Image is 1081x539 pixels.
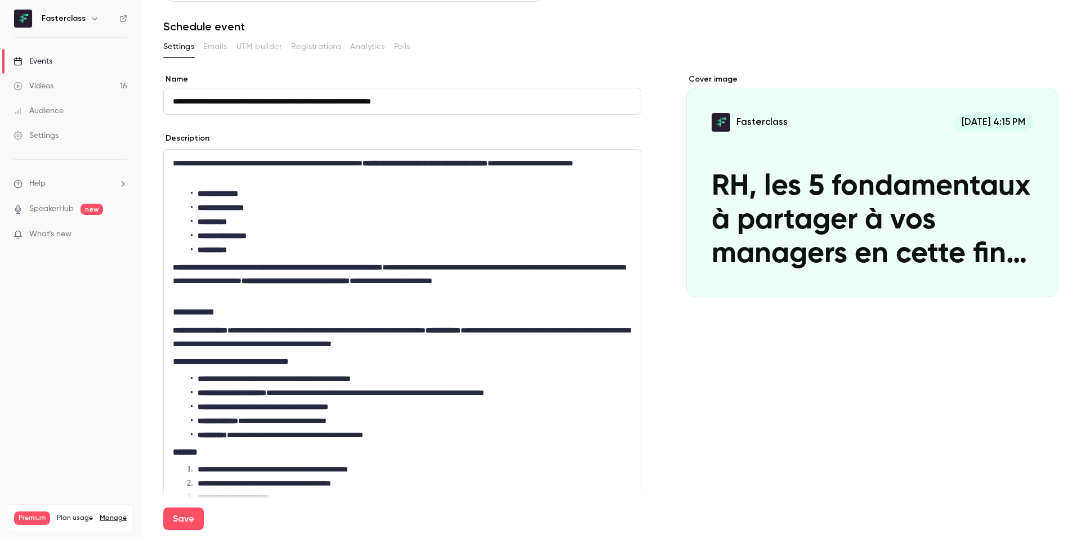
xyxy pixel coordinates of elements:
[14,80,53,92] div: Videos
[29,228,72,240] span: What's new
[14,56,52,67] div: Events
[163,38,194,56] button: Settings
[686,74,1058,85] label: Cover image
[14,130,59,141] div: Settings
[29,203,74,215] a: SpeakerHub
[163,74,641,85] label: Name
[203,41,227,53] span: Emails
[29,178,46,190] span: Help
[236,41,282,53] span: UTM builder
[14,178,127,190] li: help-dropdown-opener
[291,41,341,53] span: Registrations
[163,20,1058,33] h1: Schedule event
[14,105,64,116] div: Audience
[394,41,410,53] span: Polls
[14,511,50,525] span: Premium
[164,150,641,533] div: editor
[14,10,32,28] img: Fasterclass
[163,149,641,533] section: description
[163,507,204,530] button: Save
[686,74,1058,297] section: Cover image
[100,514,127,523] a: Manage
[350,41,385,53] span: Analytics
[81,204,103,215] span: new
[42,13,86,24] h6: Fasterclass
[163,133,209,144] label: Description
[57,514,93,523] span: Plan usage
